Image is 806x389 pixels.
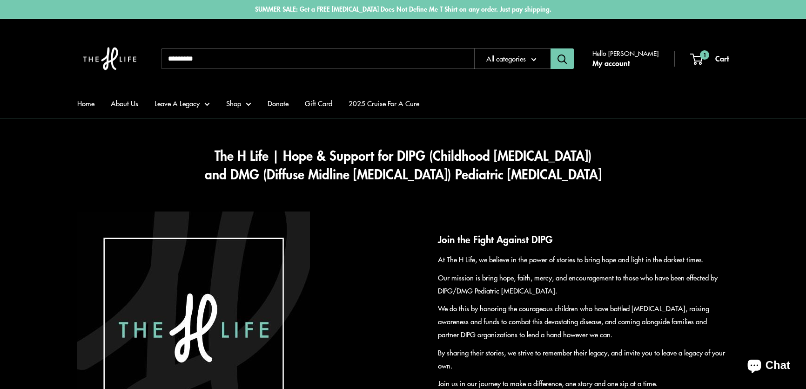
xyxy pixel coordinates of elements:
[154,97,210,110] a: Leave A Legacy
[77,28,142,89] img: The H Life
[77,97,94,110] a: Home
[161,48,474,69] input: Search...
[226,97,251,110] a: Shop
[592,56,630,70] a: My account
[268,97,289,110] a: Donate
[438,302,729,341] p: We do this by honoring the courageous children who have battled [MEDICAL_DATA], raising awareness...
[438,232,729,247] h2: Join the Fight Against DIPG
[438,346,729,372] p: By sharing their stories, we strive to remember their legacy, and invite you to leave a legacy of...
[111,97,138,110] a: About Us
[438,253,729,266] p: At The H Life, we believe in the power of stories to bring hope and light in the darkest times.
[551,48,574,69] button: Search
[305,97,332,110] a: Gift Card
[691,52,729,66] a: 1 Cart
[592,47,658,59] span: Hello [PERSON_NAME]
[700,50,709,60] span: 1
[715,53,729,64] span: Cart
[77,146,729,184] h1: The H Life | Hope & Support for DIPG (Childhood [MEDICAL_DATA]) and DMG (Diffuse Midline [MEDICAL...
[438,271,729,297] p: Our mission is bring hope, faith, mercy, and encouragement to those who have been effected by DIP...
[739,351,799,382] inbox-online-store-chat: Shopify online store chat
[349,97,419,110] a: 2025 Cruise For A Cure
